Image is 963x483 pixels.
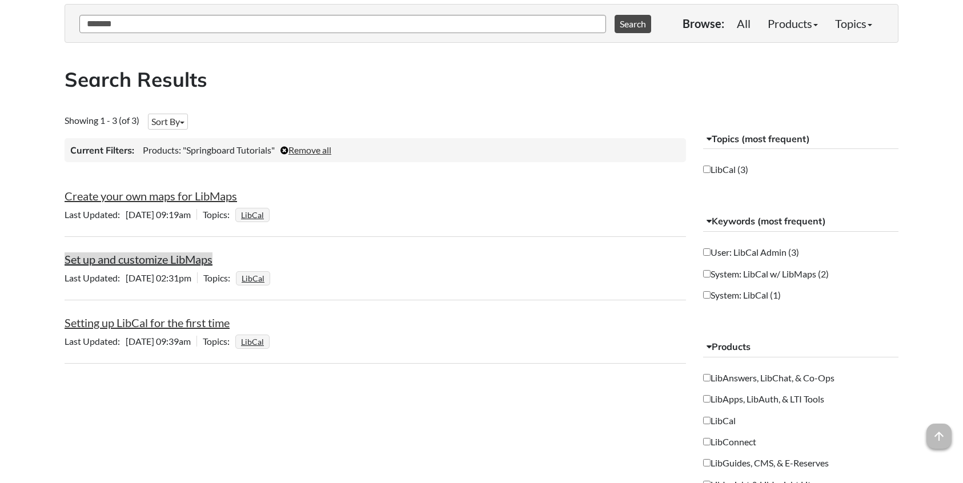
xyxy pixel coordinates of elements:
[143,144,181,155] span: Products:
[703,248,711,256] input: User: LibCal Admin (3)
[65,115,139,126] span: Showing 1 - 3 (of 3)
[280,144,331,155] a: Remove all
[703,270,711,277] input: System: LibCal w/ LibMaps (2)
[759,12,826,35] a: Products
[703,246,799,259] label: User: LibCal Admin (3)
[703,457,829,469] label: LibGuides, CMS, & E-Reserves
[65,336,126,347] span: Last Updated
[683,15,724,31] p: Browse:
[703,211,899,232] button: Keywords (most frequent)
[235,209,272,220] ul: Topics
[203,272,236,283] span: Topics
[703,374,711,381] input: LibAnswers, LibChat, & Co-Ops
[703,289,781,301] label: System: LibCal (1)
[183,144,275,155] span: "Springboard Tutorials"
[703,438,711,445] input: LibConnect
[65,209,126,220] span: Last Updated
[239,333,266,350] a: LibCal
[203,209,235,220] span: Topics
[703,393,824,405] label: LibApps, LibAuth, & LTI Tools
[703,166,711,173] input: LibCal (3)
[703,163,748,176] label: LibCal (3)
[65,66,898,94] h2: Search Results
[65,189,237,203] a: Create your own maps for LibMaps
[703,129,899,150] button: Topics (most frequent)
[65,209,196,220] span: [DATE] 09:19am
[703,395,711,402] input: LibApps, LibAuth, & LTI Tools
[926,424,952,449] span: arrow_upward
[70,144,134,156] h3: Current Filters
[728,12,759,35] a: All
[703,268,829,280] label: System: LibCal w/ LibMaps (2)
[926,425,952,438] a: arrow_upward
[203,336,235,347] span: Topics
[65,272,197,283] span: [DATE] 02:31pm
[703,417,711,424] input: LibCal
[703,459,711,466] input: LibGuides, CMS, & E-Reserves
[703,291,711,299] input: System: LibCal (1)
[703,414,736,427] label: LibCal
[236,272,273,283] ul: Topics
[826,12,881,35] a: Topics
[703,372,834,384] label: LibAnswers, LibChat, & Co-Ops
[65,272,126,283] span: Last Updated
[703,436,756,448] label: LibConnect
[240,270,266,287] a: LibCal
[615,15,651,33] button: Search
[703,337,899,357] button: Products
[65,336,196,347] span: [DATE] 09:39am
[235,336,272,347] ul: Topics
[65,252,212,266] a: Set up and customize LibMaps
[148,114,188,130] button: Sort By
[65,316,230,329] a: Setting up LibCal for the first time
[239,207,266,223] a: LibCal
